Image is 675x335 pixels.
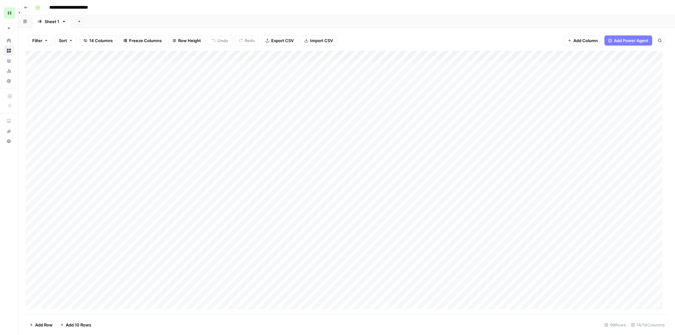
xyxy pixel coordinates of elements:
[4,46,14,56] a: Browse
[261,35,298,46] button: Export CSV
[4,35,14,46] a: Home
[32,37,42,44] span: Filter
[119,35,166,46] button: Freeze Columns
[300,35,337,46] button: Import CSV
[28,35,52,46] button: Filter
[614,37,648,44] span: Add Power Agent
[79,35,117,46] button: 14 Columns
[4,116,14,126] a: AirOps Academy
[32,15,72,28] a: Sheet 1
[178,37,201,44] span: Row Height
[26,320,56,330] button: Add Row
[235,35,259,46] button: Redo
[8,9,11,17] span: H
[310,37,333,44] span: Import CSV
[602,320,628,330] div: 99 Rows
[35,322,53,328] span: Add Row
[66,322,91,328] span: Add 10 Rows
[245,37,255,44] span: Redo
[59,37,67,44] span: Sort
[217,37,228,44] span: Undo
[55,35,77,46] button: Sort
[129,37,162,44] span: Freeze Columns
[89,37,113,44] span: 14 Columns
[4,136,14,146] button: Help + Support
[628,320,667,330] div: 14/14 Columns
[4,76,14,86] a: Settings
[604,35,652,46] button: Add Power Agent
[4,56,14,66] a: Your Data
[168,35,205,46] button: Row Height
[573,37,598,44] span: Add Column
[56,320,95,330] button: Add 10 Rows
[271,37,294,44] span: Export CSV
[4,66,14,76] a: Usage
[4,126,14,136] button: What's new?
[564,35,602,46] button: Add Column
[208,35,232,46] button: Undo
[45,18,59,25] div: Sheet 1
[4,5,14,21] button: Workspace: Hasbrook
